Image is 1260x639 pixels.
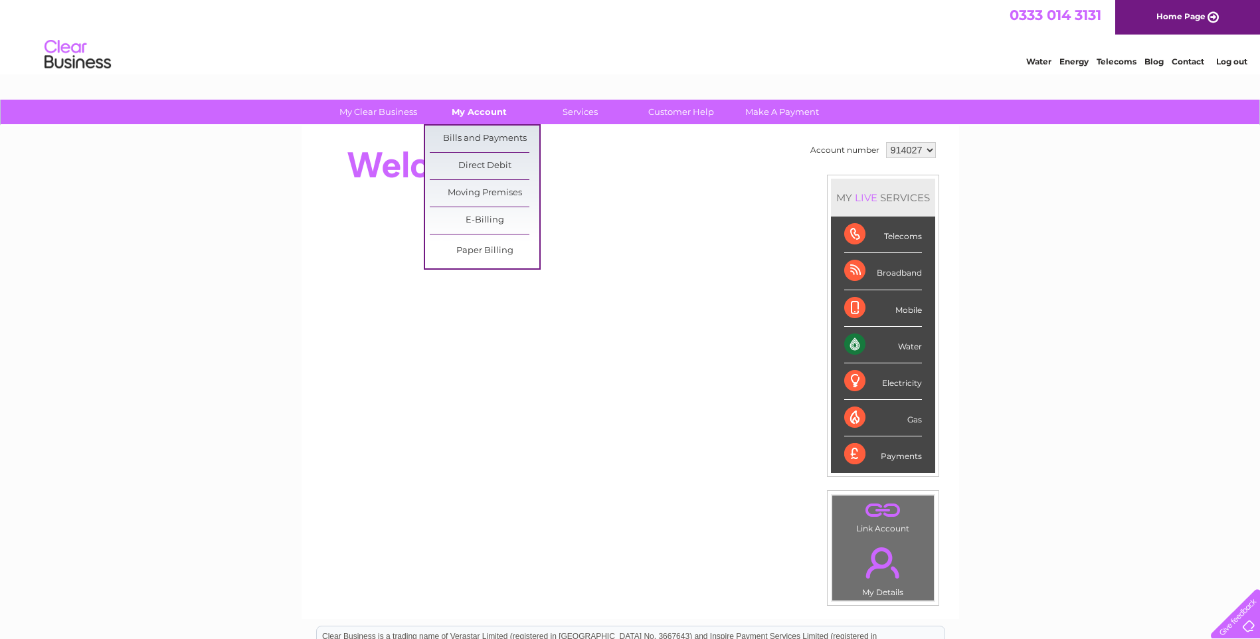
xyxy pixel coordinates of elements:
[844,436,922,472] div: Payments
[832,536,935,601] td: My Details
[844,217,922,253] div: Telecoms
[430,126,539,152] a: Bills and Payments
[430,153,539,179] a: Direct Debit
[852,191,880,204] div: LIVE
[626,100,736,124] a: Customer Help
[836,539,931,586] a: .
[1026,56,1051,66] a: Water
[430,238,539,264] a: Paper Billing
[844,363,922,400] div: Electricity
[844,253,922,290] div: Broadband
[831,179,935,217] div: MY SERVICES
[1059,56,1089,66] a: Energy
[430,180,539,207] a: Moving Premises
[807,139,883,161] td: Account number
[1172,56,1204,66] a: Contact
[323,100,433,124] a: My Clear Business
[844,400,922,436] div: Gas
[844,327,922,363] div: Water
[836,499,931,522] a: .
[424,100,534,124] a: My Account
[1216,56,1247,66] a: Log out
[727,100,837,124] a: Make A Payment
[525,100,635,124] a: Services
[430,207,539,234] a: E-Billing
[317,7,945,64] div: Clear Business is a trading name of Verastar Limited (registered in [GEOGRAPHIC_DATA] No. 3667643...
[44,35,112,75] img: logo.png
[1144,56,1164,66] a: Blog
[1097,56,1136,66] a: Telecoms
[832,495,935,537] td: Link Account
[844,290,922,327] div: Mobile
[1010,7,1101,23] a: 0333 014 3131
